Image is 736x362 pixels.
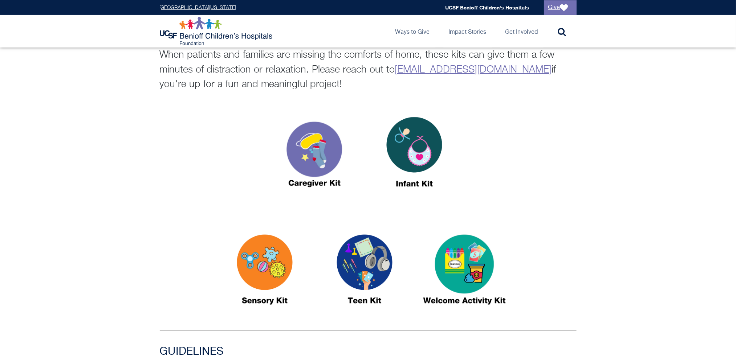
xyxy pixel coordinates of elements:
[395,65,552,75] a: [EMAIL_ADDRESS][DOMAIN_NAME]
[319,221,410,325] img: Teen Kit
[160,17,274,46] img: Logo for UCSF Benioff Children's Hospitals Foundation
[160,345,577,358] h3: GUIDELINES
[544,0,577,15] a: Give
[160,48,577,92] p: When patients and families are missing the comforts of home, these kits can give them a few minut...
[369,103,460,207] img: infant kit
[419,221,510,325] img: Activity Kits
[390,15,436,48] a: Ways to Give
[500,15,544,48] a: Get Involved
[160,5,236,10] a: [GEOGRAPHIC_DATA][US_STATE]
[443,15,492,48] a: Impact Stories
[269,103,360,207] img: caregiver kit
[446,4,529,11] a: UCSF Benioff Children's Hospitals
[219,221,310,325] img: Sensory Kits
